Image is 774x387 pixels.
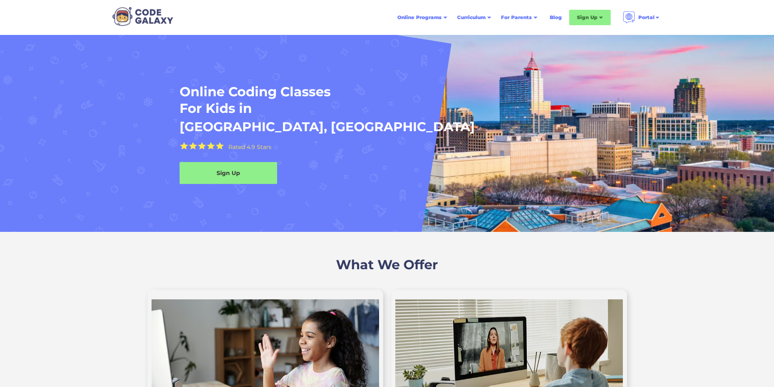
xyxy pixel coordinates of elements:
[501,13,532,22] div: For Parents
[496,10,542,25] div: For Parents
[180,162,277,184] a: Sign Up
[577,13,597,22] div: Sign Up
[397,13,442,22] div: Online Programs
[545,10,567,25] a: Blog
[180,119,475,135] h1: [GEOGRAPHIC_DATA], [GEOGRAPHIC_DATA]
[180,169,277,177] div: Sign Up
[198,142,206,150] img: Yellow Star - the Code Galaxy
[618,8,665,27] div: Portal
[457,13,486,22] div: Curriculum
[180,142,188,150] img: Yellow Star - the Code Galaxy
[452,10,496,25] div: Curriculum
[638,13,655,22] div: Portal
[207,142,215,150] img: Yellow Star - the Code Galaxy
[189,142,197,150] img: Yellow Star - the Code Galaxy
[216,142,224,150] img: Yellow Star - the Code Galaxy
[392,10,452,25] div: Online Programs
[180,83,531,117] h1: Online Coding Classes For Kids in
[228,144,271,150] div: Rated 4.9 Stars
[569,10,611,25] div: Sign Up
